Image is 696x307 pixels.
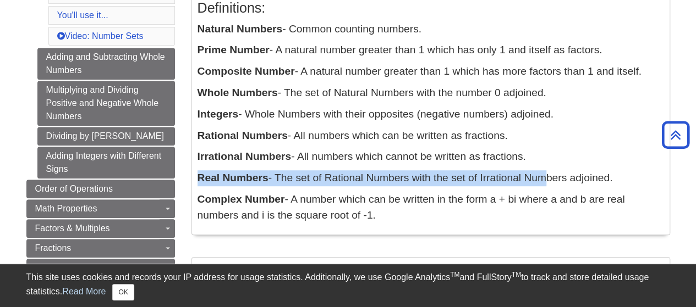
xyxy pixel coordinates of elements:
[450,271,459,278] sup: TM
[198,170,664,186] p: - The set of Rational Numbers with the set of Irrational Numbers adjoined.
[37,147,175,178] a: Adding Integers with Different Signs
[658,127,693,142] a: Back to Top
[198,107,664,122] p: - Whole Numbers with their opposites (negative numbers) adjoined.
[57,10,108,20] a: You'll use it...
[198,192,664,224] p: - A number which can be written in the form a + bi where a and b are real numbers and i is the sq...
[198,108,239,120] b: Integers
[35,263,72,272] span: Decimals
[198,150,292,162] b: Irrational Numbers
[62,287,106,296] a: Read More
[198,21,664,37] p: - Common counting numbers.
[35,204,97,213] span: Math Properties
[37,127,175,146] a: Dividing by [PERSON_NAME]
[198,44,270,55] b: Prime Number
[198,193,285,205] b: Complex Number
[112,284,134,300] button: Close
[26,271,670,300] div: This site uses cookies and records your IP address for usage statistics. Additionally, we use Goo...
[198,23,283,35] b: Natural Numbers
[198,172,268,183] b: Real Numbers
[35,243,72,253] span: Fractions
[198,128,664,144] p: - All numbers which can be written as fractions.
[26,180,175,198] a: Order of Operations
[198,64,664,80] p: - A natural number greater than 1 which has more factors than 1 and itself.
[198,65,295,77] b: Composite Number
[26,199,175,218] a: Math Properties
[35,184,113,193] span: Order of Operations
[198,87,278,98] b: Whole Numbers
[198,130,288,141] b: Rational Numbers
[35,224,110,233] span: Factors & Multiples
[26,219,175,238] a: Factors & Multiples
[26,259,175,277] a: Decimals
[57,31,144,41] a: Video: Number Sets
[198,149,664,165] p: - All numbers which cannot be written as fractions.
[512,271,521,278] sup: TM
[37,48,175,80] a: Adding and Subtracting Whole Numbers
[192,258,670,289] h2: What does it look like?
[198,85,664,101] p: - The set of Natural Numbers with the number 0 adjoined.
[198,42,664,58] p: - A natural number greater than 1 which has only 1 and itself as factors.
[26,239,175,258] a: Fractions
[37,81,175,126] a: Multiplying and Dividing Positive and Negative Whole Numbers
